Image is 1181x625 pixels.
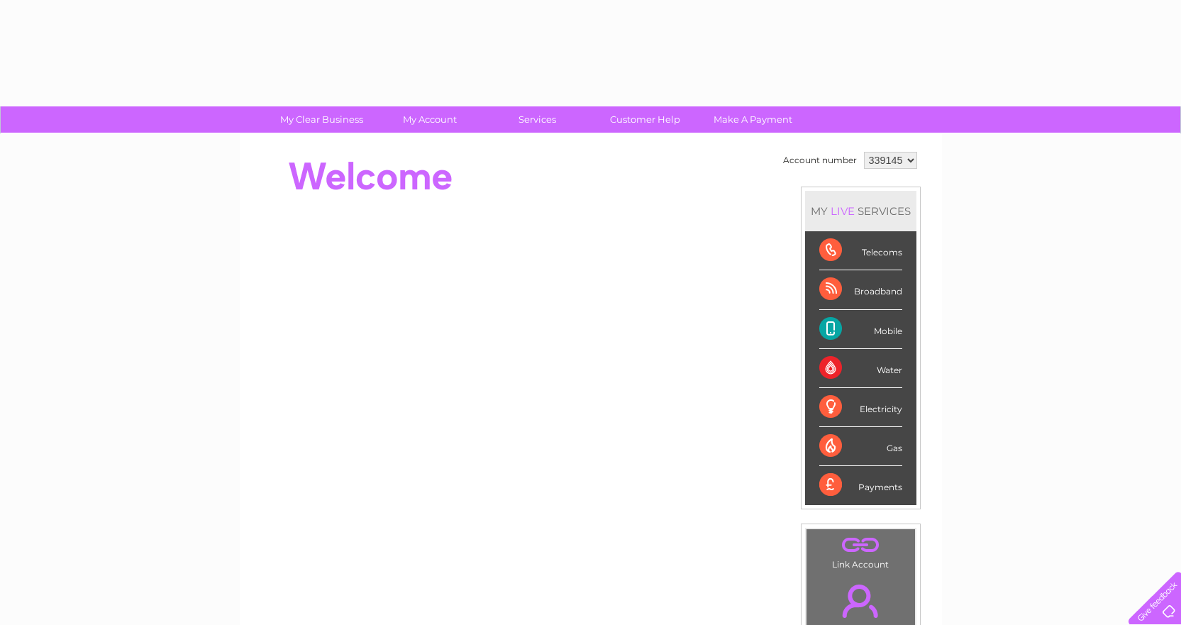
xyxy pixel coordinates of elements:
td: Link Account [806,529,916,573]
div: Broadband [819,270,902,309]
a: Make A Payment [694,106,811,133]
div: Payments [819,466,902,504]
a: Services [479,106,596,133]
div: Gas [819,427,902,466]
div: Mobile [819,310,902,349]
a: Customer Help [587,106,704,133]
div: LIVE [828,204,858,218]
div: Telecoms [819,231,902,270]
a: My Clear Business [263,106,380,133]
a: My Account [371,106,488,133]
div: Water [819,349,902,388]
div: Electricity [819,388,902,427]
td: Account number [780,148,860,172]
a: . [810,533,911,558]
div: MY SERVICES [805,191,916,231]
